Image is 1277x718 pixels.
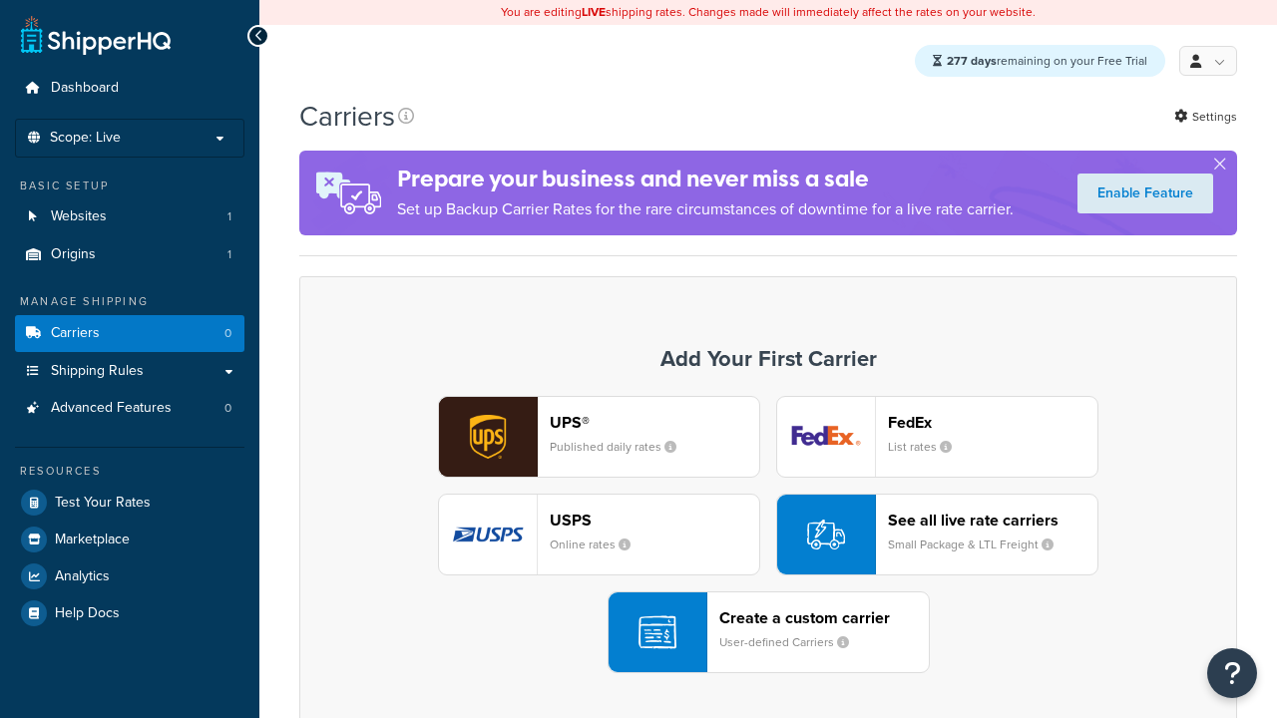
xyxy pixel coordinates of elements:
[15,293,244,310] div: Manage Shipping
[550,536,646,553] small: Online rates
[807,516,845,553] img: icon-carrier-liverate-becf4550.svg
[15,198,244,235] li: Websites
[15,522,244,557] a: Marketplace
[51,246,96,263] span: Origins
[888,536,1069,553] small: Small Package & LTL Freight
[15,390,244,427] a: Advanced Features 0
[397,195,1014,223] p: Set up Backup Carrier Rates for the rare circumstances of downtime for a live rate carrier.
[550,438,692,456] small: Published daily rates
[224,400,231,417] span: 0
[888,438,968,456] small: List rates
[299,97,395,136] h1: Carriers
[1077,174,1213,213] a: Enable Feature
[15,558,244,594] a: Analytics
[719,633,865,651] small: User-defined Carriers
[776,396,1098,478] button: fedEx logoFedExList rates
[777,397,875,477] img: fedEx logo
[227,246,231,263] span: 1
[55,568,110,585] span: Analytics
[439,397,537,477] img: ups logo
[15,315,244,352] li: Carriers
[15,236,244,273] a: Origins 1
[550,413,759,432] header: UPS®
[638,613,676,651] img: icon-carrier-custom-c93b8a24.svg
[320,347,1216,371] h3: Add Your First Carrier
[947,52,997,70] strong: 277 days
[224,325,231,342] span: 0
[15,390,244,427] li: Advanced Features
[1207,648,1257,698] button: Open Resource Center
[1174,103,1237,131] a: Settings
[15,198,244,235] a: Websites 1
[15,463,244,480] div: Resources
[55,532,130,548] span: Marketplace
[15,236,244,273] li: Origins
[15,353,244,390] a: Shipping Rules
[51,363,144,380] span: Shipping Rules
[439,495,537,574] img: usps logo
[719,608,929,627] header: Create a custom carrier
[15,178,244,194] div: Basic Setup
[51,208,107,225] span: Websites
[15,70,244,107] a: Dashboard
[51,400,172,417] span: Advanced Features
[608,591,930,673] button: Create a custom carrierUser-defined Carriers
[51,80,119,97] span: Dashboard
[50,130,121,147] span: Scope: Live
[15,595,244,631] a: Help Docs
[915,45,1165,77] div: remaining on your Free Trial
[888,511,1097,530] header: See all live rate carriers
[582,3,606,21] b: LIVE
[888,413,1097,432] header: FedEx
[51,325,100,342] span: Carriers
[438,494,760,575] button: usps logoUSPSOnline rates
[15,485,244,521] a: Test Your Rates
[397,163,1014,195] h4: Prepare your business and never miss a sale
[227,208,231,225] span: 1
[55,605,120,622] span: Help Docs
[21,15,171,55] a: ShipperHQ Home
[15,315,244,352] a: Carriers 0
[55,495,151,512] span: Test Your Rates
[299,151,397,235] img: ad-rules-rateshop-fe6ec290ccb7230408bd80ed9643f0289d75e0ffd9eb532fc0e269fcd187b520.png
[776,494,1098,575] button: See all live rate carriersSmall Package & LTL Freight
[550,511,759,530] header: USPS
[438,396,760,478] button: ups logoUPS®Published daily rates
